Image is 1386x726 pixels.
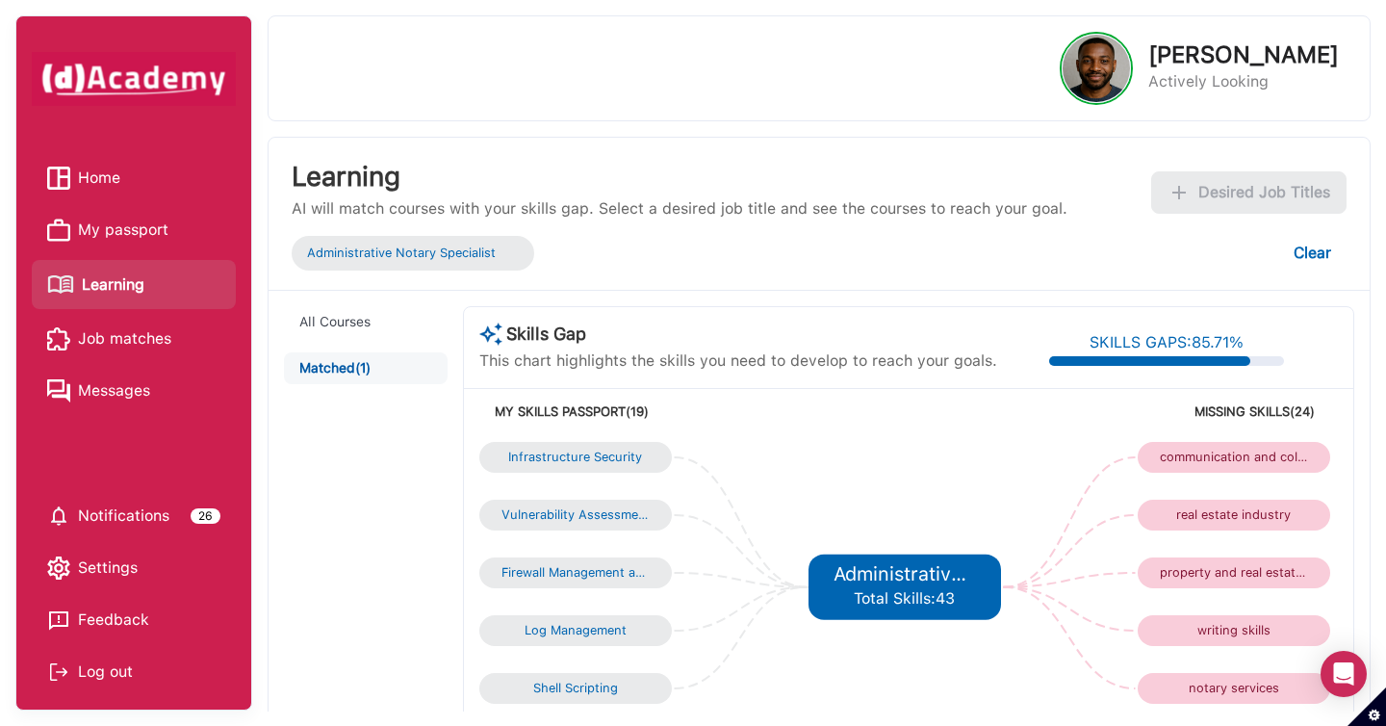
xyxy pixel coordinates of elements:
[32,52,236,106] img: dAcademy
[1003,587,1135,631] g: Edge from 5 to 9
[47,327,70,350] img: Job matches icon
[47,268,220,301] a: Learning iconLearning
[47,661,70,684] img: Log out
[1160,681,1308,696] div: notary services
[78,216,168,245] span: My passport
[1003,573,1135,587] g: Edge from 5 to 8
[495,404,905,420] h5: MY SKILLS PASSPORT (19)
[834,562,975,585] h5: Administrative Notary Specialist
[1151,171,1347,214] button: Add desired job titles
[47,557,70,580] img: setting
[47,609,70,632] img: feedback
[1347,687,1386,726] button: Set cookie preferences
[78,502,169,531] span: Notifications
[501,507,650,523] div: Vulnerability Assessment
[1160,450,1308,465] div: communication and collaboration abilities
[307,240,496,267] div: Administrative Notary Specialist
[1168,181,1191,204] img: add icon
[854,589,955,608] span: Total Skills: 43
[78,554,138,583] span: Settings
[292,161,1067,194] h3: Learning
[905,404,1315,420] h5: MISSING SKILLS (24)
[674,515,806,587] g: Edge from 1 to 5
[284,352,447,384] button: Matched(1)
[501,623,650,638] div: Log Management
[1160,623,1308,638] div: writing skills
[1160,565,1308,581] div: property and real estate law
[284,306,447,338] button: All Courses
[1003,457,1135,587] g: Edge from 5 to 6
[1063,35,1130,102] img: Profile
[479,323,997,346] h3: Skills Gap
[47,268,74,301] img: Learning icon
[47,376,220,405] a: Messages iconMessages
[47,379,70,402] img: Messages icon
[78,324,171,353] span: Job matches
[191,508,220,524] div: 26
[78,164,120,193] span: Home
[674,573,806,587] g: Edge from 2 to 5
[47,219,70,242] img: My passport icon
[47,216,220,245] a: My passport iconMy passport
[78,376,150,405] span: Messages
[1278,232,1347,274] button: Clear
[82,271,144,299] span: Learning
[47,164,220,193] a: Home iconHome
[47,606,220,635] a: Feedback
[1148,43,1339,66] p: [PERSON_NAME]
[479,323,502,346] img: AI Course Suggestion
[47,324,220,353] a: Job matches iconJob matches
[47,658,220,687] div: Log out
[1198,179,1330,206] span: Desired Job Titles
[47,505,70,528] img: setting
[1321,651,1367,697] div: Open Intercom Messenger
[47,167,70,190] img: Home icon
[674,587,806,688] g: Edge from 4 to 5
[1003,587,1135,688] g: Edge from 5 to 10
[674,587,806,631] g: Edge from 3 to 5
[1090,329,1244,356] div: SKILLS GAPS: 85.71 %
[503,245,519,261] img: ...
[1148,70,1339,93] p: Actively Looking
[1299,328,1338,367] img: icon
[1003,515,1135,587] g: Edge from 5 to 7
[501,681,650,696] div: Shell Scripting
[292,197,1067,220] p: AI will match courses with your skills gap. Select a desired job title and see the courses to rea...
[479,350,997,373] p: This chart highlights the skills you need to develop to reach your goals.
[674,457,806,587] g: Edge from 0 to 5
[501,565,650,581] div: Firewall Management and Implementation
[1160,507,1308,523] div: real estate industry
[501,450,650,465] div: Infrastructure Security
